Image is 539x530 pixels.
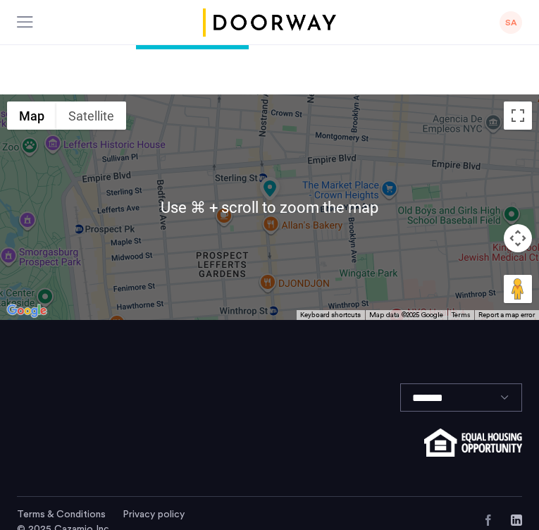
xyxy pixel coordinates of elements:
a: Privacy policy [123,507,185,522]
a: LinkedIn [511,514,522,526]
button: Show street map [7,101,56,130]
button: Keyboard shortcuts [300,310,361,320]
button: Drag Pegman onto the map to open Street View [504,275,532,303]
span: Map data ©2025 Google [369,312,443,319]
a: Terms and conditions [17,507,106,522]
a: Cazamio logo [201,8,339,37]
a: Open this area in Google Maps (opens a new window) [4,302,50,320]
select: Language select [400,383,522,412]
a: Facebook [483,514,494,526]
button: Toggle fullscreen view [504,101,532,130]
button: Show satellite imagery [56,101,126,130]
img: Google [4,302,50,320]
img: logo [201,8,339,37]
img: equal-housing.png [424,429,522,457]
button: Map camera controls [504,224,532,252]
a: Terms (opens in new tab) [452,310,470,320]
div: SA [500,11,522,34]
a: Report a map error [478,310,535,320]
